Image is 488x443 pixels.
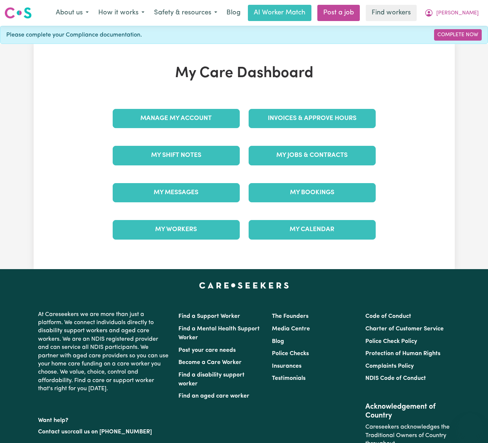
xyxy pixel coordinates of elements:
a: Testimonials [272,375,306,381]
a: Complaints Policy [365,363,414,369]
button: About us [51,5,93,21]
a: Invoices & Approve Hours [249,109,376,128]
a: My Shift Notes [113,146,240,165]
a: Manage My Account [113,109,240,128]
a: My Jobs & Contracts [249,146,376,165]
a: Become a Care Worker [178,360,242,365]
a: Find an aged care worker [178,393,249,399]
a: The Founders [272,313,308,319]
a: Charter of Customer Service [365,326,444,332]
a: Blog [222,5,245,21]
a: Careseekers logo [4,4,32,21]
a: Police Checks [272,351,309,357]
h1: My Care Dashboard [108,65,380,82]
p: or [38,425,170,439]
span: [PERSON_NAME] [436,9,479,17]
a: Media Centre [272,326,310,332]
a: NDIS Code of Conduct [365,375,426,381]
a: Post a job [317,5,360,21]
a: My Calendar [249,220,376,239]
a: Police Check Policy [365,339,417,344]
a: Find a disability support worker [178,372,245,387]
p: Want help? [38,413,170,425]
iframe: Button to launch messaging window [458,413,482,437]
a: call us on [PHONE_NUMBER] [73,429,152,435]
a: Post your care needs [178,347,236,353]
img: Careseekers logo [4,6,32,20]
a: Find a Mental Health Support Worker [178,326,260,341]
a: Insurances [272,363,301,369]
a: Find a Support Worker [178,313,240,319]
a: My Workers [113,220,240,239]
a: Careseekers home page [199,282,289,288]
button: How it works [93,5,149,21]
a: AI Worker Match [248,5,311,21]
p: At Careseekers we are more than just a platform. We connect individuals directly to disability su... [38,308,170,396]
a: Contact us [38,429,67,435]
a: Find workers [366,5,417,21]
a: My Bookings [249,183,376,202]
button: Safety & resources [149,5,222,21]
a: Blog [272,339,284,344]
span: Please complete your Compliance documentation. [6,31,142,40]
a: Protection of Human Rights [365,351,440,357]
button: My Account [420,5,484,21]
h2: Acknowledgement of Country [365,402,450,420]
a: My Messages [113,183,240,202]
a: Code of Conduct [365,313,411,319]
a: Complete Now [434,29,482,41]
